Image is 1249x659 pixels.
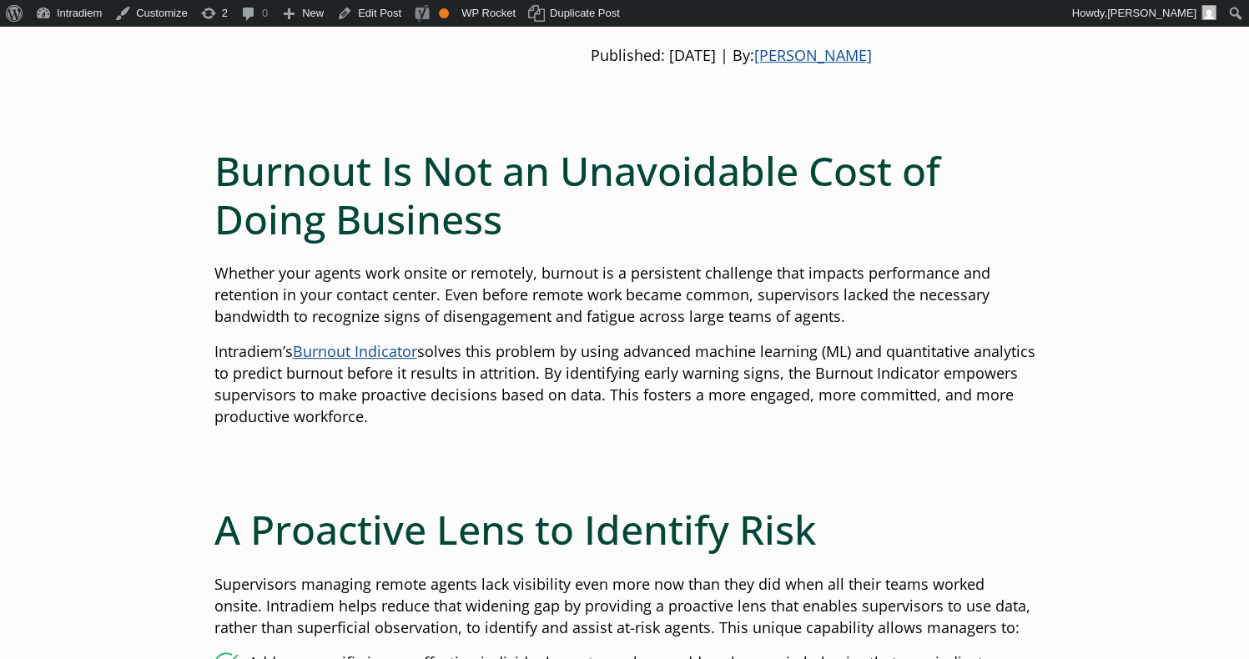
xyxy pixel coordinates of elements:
[293,341,417,361] a: Burnout Indicator
[214,147,1035,243] h2: Burnout Is Not an Unavoidable Cost of Doing Business
[214,263,1035,328] p: Whether your agents work onsite or remotely, burnout is a persistent challenge that impacts perfo...
[214,574,1035,639] p: Supervisors managing remote agents lack visibility even more now than they did when all their tea...
[754,45,872,65] a: [PERSON_NAME]
[1107,7,1196,19] span: [PERSON_NAME]
[214,506,1035,554] h2: A Proactive Lens to Identify Risk
[591,45,1035,67] p: Published: [DATE] | By:
[214,341,1035,428] p: Intradiem’s solves this problem by using advanced machine learning (ML) and quantitative analytic...
[439,8,449,18] div: OK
